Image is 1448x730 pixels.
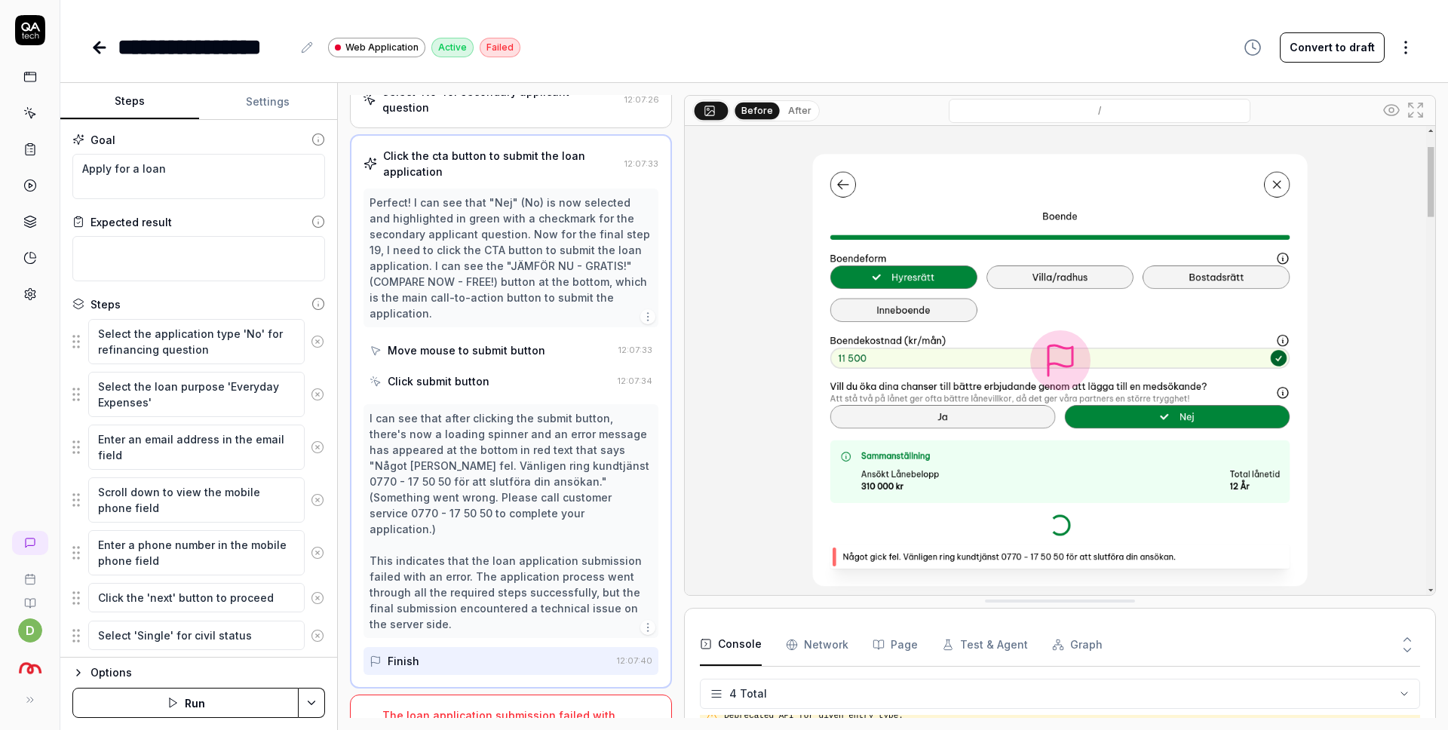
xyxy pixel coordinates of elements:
button: Steps [60,84,199,120]
time: 12:07:33 [618,345,652,355]
img: Sambla Logo [17,655,44,682]
div: Finish [388,653,419,669]
div: Steps [90,296,121,312]
button: Test & Agent [942,624,1028,666]
button: Finish12:07:40 [364,647,658,675]
div: Suggestions [72,318,325,365]
div: Options [90,664,325,682]
a: Documentation [6,585,54,609]
div: Expected result [90,214,172,230]
div: Move mouse to submit button [388,342,545,358]
time: 12:07:26 [624,94,659,105]
button: Open in full screen [1404,98,1428,122]
a: Web Application [328,37,425,57]
time: 12:07:33 [624,158,658,169]
div: Suggestions [72,582,325,614]
time: 12:07:34 [618,376,652,386]
button: Console [700,624,762,666]
div: Suggestions [72,424,325,471]
button: Options [72,664,325,682]
button: Page [873,624,918,666]
div: Goal [90,132,115,148]
div: Active [431,38,474,57]
button: Remove step [305,583,330,613]
button: Show all interative elements [1379,98,1404,122]
div: Failed [480,38,520,57]
div: Suggestions [72,620,325,652]
button: Move mouse to submit button12:07:33 [364,336,658,364]
a: New conversation [12,531,48,555]
div: Click the cta button to submit the loan application [383,148,618,179]
button: Network [786,624,848,666]
div: Click submit button [388,373,489,389]
span: Web Application [345,41,419,54]
button: Remove step [305,485,330,515]
a: Book a call with us [6,561,54,585]
div: I can see that after clicking the submit button, there's now a loading spinner and an error messa... [370,410,652,632]
button: Remove step [305,327,330,357]
button: Run [72,688,299,718]
button: View version history [1235,32,1271,63]
button: Remove step [305,538,330,568]
div: Perfect! I can see that "Nej" (No) is now selected and highlighted in green with a checkmark for ... [370,195,652,321]
div: Select 'No' for secondary applicant question [382,84,618,115]
button: Graph [1052,624,1103,666]
time: 12:07:40 [617,655,652,666]
button: Click submit button12:07:34 [364,367,658,395]
button: d [18,618,42,643]
div: Suggestions [72,477,325,523]
button: Remove step [305,379,330,409]
pre: Deprecated API for given entry type. [724,710,1414,722]
img: Screenshot [685,126,1435,595]
button: After [782,103,818,119]
button: Convert to draft [1280,32,1385,63]
div: Suggestions [72,371,325,418]
div: Suggestions [72,529,325,576]
button: Sambla Logo [6,643,54,685]
button: Before [735,102,780,118]
button: Remove step [305,621,330,651]
button: Remove step [305,432,330,462]
button: Settings [199,84,338,120]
